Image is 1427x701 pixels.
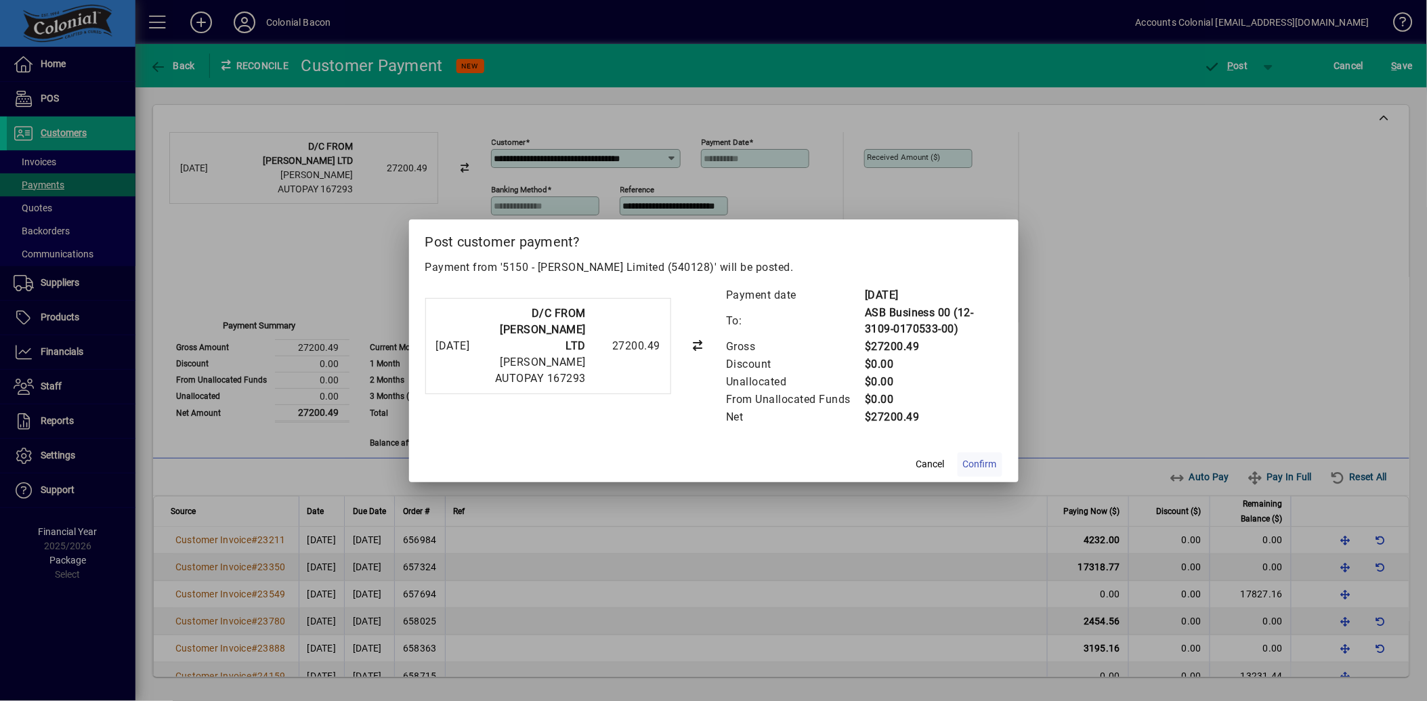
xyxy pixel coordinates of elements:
td: Net [725,408,864,426]
strong: D/C FROM [PERSON_NAME] LTD [500,307,587,352]
td: $0.00 [864,356,1002,373]
td: $0.00 [864,373,1002,391]
td: $0.00 [864,391,1002,408]
td: Discount [725,356,864,373]
button: Cancel [909,452,952,477]
td: Gross [725,338,864,356]
span: [PERSON_NAME] AUTOPAY 167293 [495,356,586,385]
button: Confirm [958,452,1002,477]
td: Payment date [725,286,864,304]
div: 27200.49 [593,338,660,354]
div: [DATE] [436,338,470,354]
td: To: [725,304,864,338]
td: Unallocated [725,373,864,391]
td: $27200.49 [864,338,1002,356]
td: ASB Business 00 (12-3109-0170533-00) [864,304,1002,338]
td: From Unallocated Funds [725,391,864,408]
h2: Post customer payment? [409,219,1019,259]
span: Confirm [963,457,997,471]
span: Cancel [916,457,945,471]
td: $27200.49 [864,408,1002,426]
p: Payment from '5150 - [PERSON_NAME] Limited (540128)' will be posted. [425,259,1002,276]
td: [DATE] [864,286,1002,304]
